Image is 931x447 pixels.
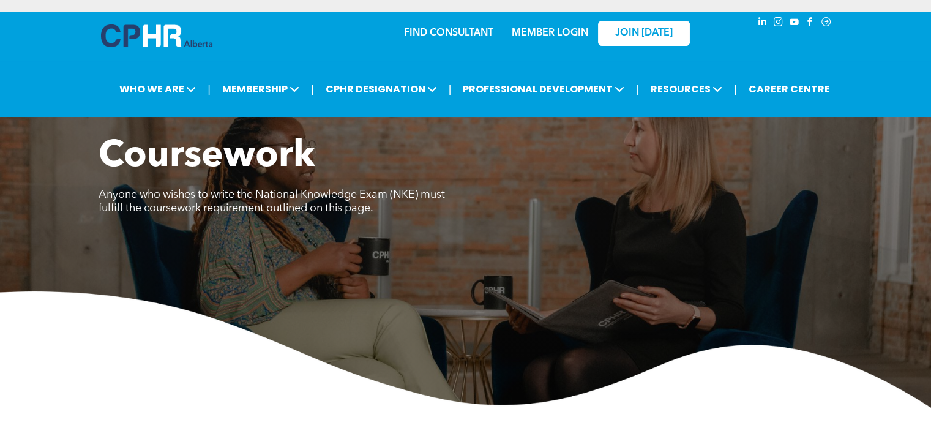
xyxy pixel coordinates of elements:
a: CAREER CENTRE [745,78,834,100]
img: A blue and white logo for cp alberta [101,24,212,47]
a: JOIN [DATE] [598,21,690,46]
span: JOIN [DATE] [615,28,673,39]
li: | [208,77,211,102]
span: WHO WE ARE [116,78,200,100]
li: | [636,77,639,102]
span: RESOURCES [647,78,726,100]
span: CPHR DESIGNATION [322,78,441,100]
a: FIND CONSULTANT [404,28,493,38]
a: linkedin [756,15,769,32]
span: Anyone who wishes to write the National Knowledge Exam (NKE) must fulfill the coursework requirem... [99,189,445,214]
span: Coursework [99,138,315,175]
li: | [449,77,452,102]
a: Social network [820,15,833,32]
a: youtube [788,15,801,32]
li: | [311,77,314,102]
span: PROFESSIONAL DEVELOPMENT [459,78,628,100]
span: MEMBERSHIP [219,78,303,100]
li: | [734,77,737,102]
a: facebook [804,15,817,32]
a: MEMBER LOGIN [512,28,588,38]
a: instagram [772,15,785,32]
